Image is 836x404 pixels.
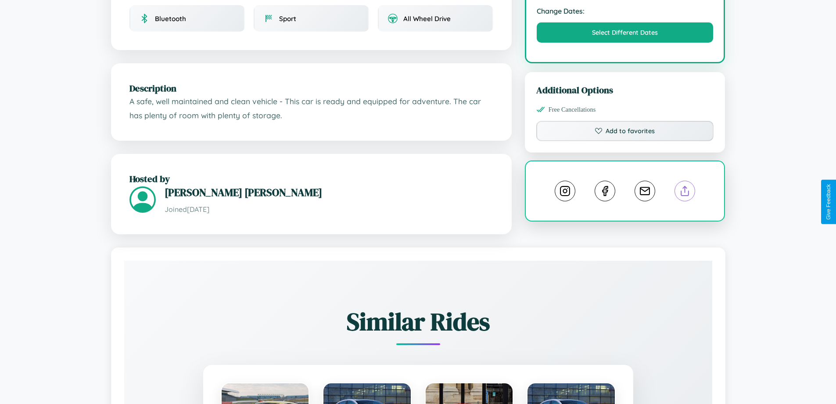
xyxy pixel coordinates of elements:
h2: Description [129,82,493,95]
h3: Additional Options [536,84,714,96]
h2: Similar Rides [155,305,682,338]
button: Select Different Dates [537,22,714,43]
div: Give Feedback [825,184,832,220]
span: Sport [279,15,296,23]
span: Bluetooth [155,15,186,23]
strong: Change Dates: [537,7,714,15]
p: Joined [DATE] [165,203,493,216]
h2: Hosted by [129,172,493,185]
button: Add to favorites [536,121,714,141]
p: A safe, well maintained and clean vehicle - This car is ready and equipped for adventure. The car... [129,95,493,122]
span: All Wheel Drive [403,15,451,23]
span: Free Cancellations [549,106,596,113]
h3: [PERSON_NAME] [PERSON_NAME] [165,185,493,200]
